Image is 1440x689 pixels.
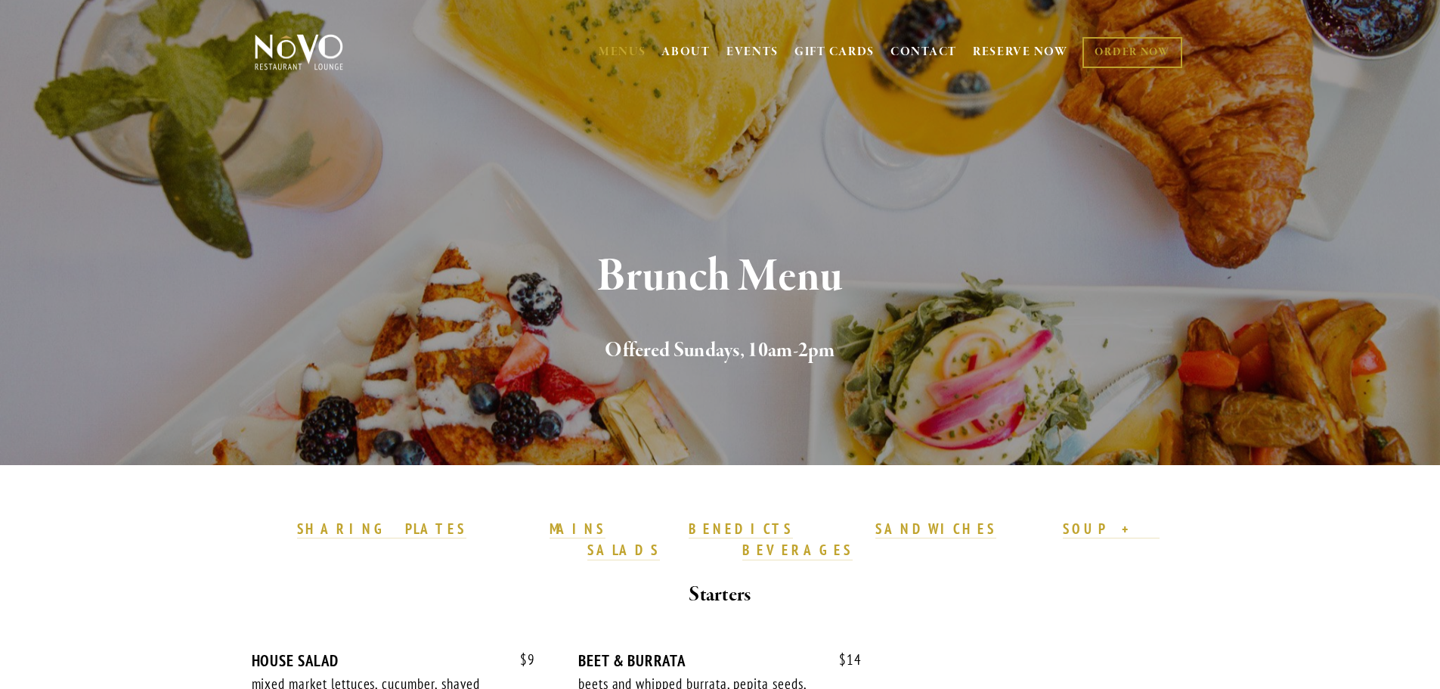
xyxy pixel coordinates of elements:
[578,651,862,670] div: BEET & BURRATA
[689,520,793,538] strong: BENEDICTS
[520,650,528,669] span: $
[599,45,646,60] a: MENUS
[794,38,875,67] a: GIFT CARDS
[505,651,535,669] span: 9
[297,520,466,538] strong: SHARING PLATES
[824,651,862,669] span: 14
[689,582,751,608] strong: Starters
[587,520,1160,560] a: SOUP + SALADS
[252,33,346,71] img: Novo Restaurant &amp; Lounge
[661,45,711,60] a: ABOUT
[252,651,535,670] div: HOUSE SALAD
[1082,37,1181,68] a: ORDER NOW
[875,520,996,539] a: SANDWICHES
[550,520,606,539] a: MAINS
[280,253,1161,302] h1: Brunch Menu
[875,520,996,538] strong: SANDWICHES
[890,38,957,67] a: CONTACT
[973,38,1068,67] a: RESERVE NOW
[550,520,606,538] strong: MAINS
[742,541,853,559] strong: BEVERAGES
[297,520,466,539] a: SHARING PLATES
[742,541,853,560] a: BEVERAGES
[280,335,1161,367] h2: Offered Sundays, 10am-2pm
[689,520,793,539] a: BENEDICTS
[726,45,779,60] a: EVENTS
[839,650,847,669] span: $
